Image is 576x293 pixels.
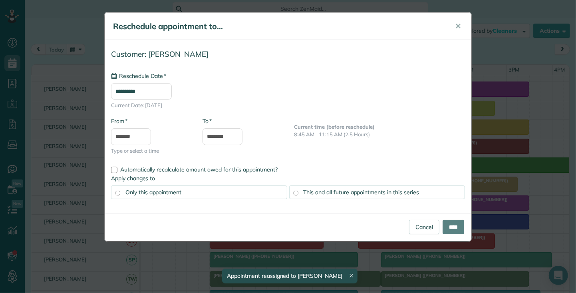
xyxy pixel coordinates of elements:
p: 8:45 AM - 11:15 AM (2.5 Hours) [294,131,465,138]
label: Apply changes to [111,174,465,182]
b: Current time (before reschedule) [294,124,375,130]
label: To [203,117,212,125]
span: ✕ [455,22,461,31]
span: Type or select a time [111,147,191,155]
input: Only this appointment [115,190,121,195]
span: Automatically recalculate amount owed for this appointment? [120,166,278,173]
input: This and all future appointments in this series [293,190,298,195]
h4: Customer: [PERSON_NAME] [111,50,465,58]
label: Reschedule Date [111,72,166,80]
div: Appointment reassigned to [PERSON_NAME] [222,269,357,283]
span: Current Date: [DATE] [111,102,465,109]
span: This and all future appointments in this series [304,189,419,196]
label: From [111,117,127,125]
span: Only this appointment [125,189,181,196]
a: Cancel [409,220,439,234]
h5: Reschedule appointment to... [113,21,444,32]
